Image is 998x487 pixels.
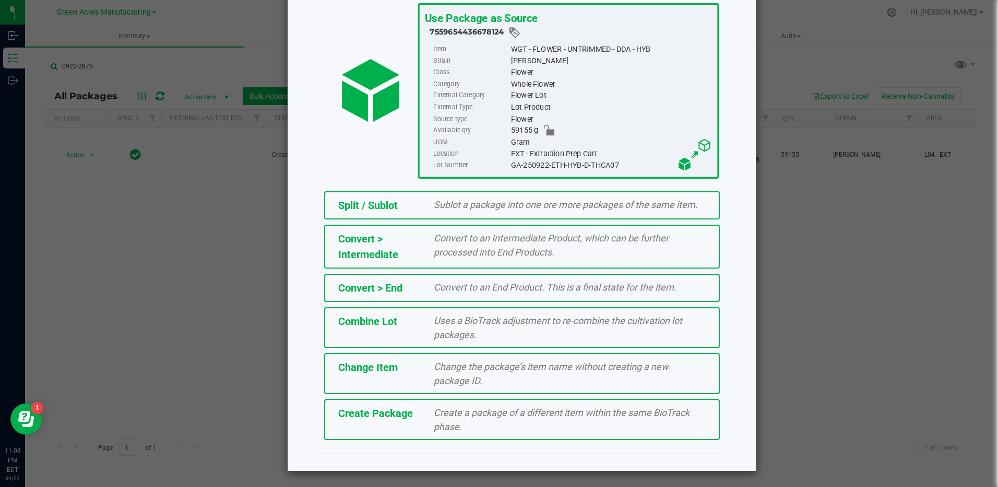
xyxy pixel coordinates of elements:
span: Convert > Intermediate [338,233,398,261]
label: External Type [433,101,508,113]
span: Convert > End [338,282,402,294]
span: Convert to an End Product. This is a final state for the item. [434,282,676,293]
span: 59155 g [510,125,538,136]
iframe: Resource center unread badge [31,402,43,414]
div: Flower Lot [510,90,711,101]
label: Location [433,148,508,159]
label: UOM [433,136,508,148]
span: Change Item [338,361,398,374]
div: EXT - Extraction Prep Cart [510,148,711,159]
label: External Category [433,90,508,101]
label: Available qty [433,125,508,136]
div: GA-250922-ETH-HYB-D-THCA07 [510,159,711,171]
iframe: Resource center [10,403,42,435]
div: WGT - FLOWER - UNTRIMMED - DDA - HYB [510,43,711,55]
label: Item [433,43,508,55]
label: Class [433,67,508,78]
label: Lot Number [433,159,508,171]
label: Strain [433,55,508,66]
span: Convert to an Intermediate Product, which can be further processed into End Products. [434,233,669,258]
div: Whole Flower [510,78,711,90]
span: Use Package as Source [424,11,537,25]
label: Category [433,78,508,90]
div: 7559654436678124 [430,26,712,39]
div: Flower [510,67,711,78]
span: Uses a BioTrack adjustment to re-combine the cultivation lot packages. [434,315,682,340]
span: Create a package of a different item within the same BioTrack phase. [434,407,690,432]
label: Source type [433,113,508,125]
div: Flower [510,113,711,125]
span: Sublot a package into one ore more packages of the same item. [434,199,698,210]
div: Lot Product [510,101,711,113]
span: Split / Sublot [338,199,398,212]
div: Gram [510,136,711,148]
span: Combine Lot [338,315,397,328]
div: [PERSON_NAME] [510,55,711,66]
span: Create Package [338,407,413,420]
span: Change the package’s item name without creating a new package ID. [434,361,669,386]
